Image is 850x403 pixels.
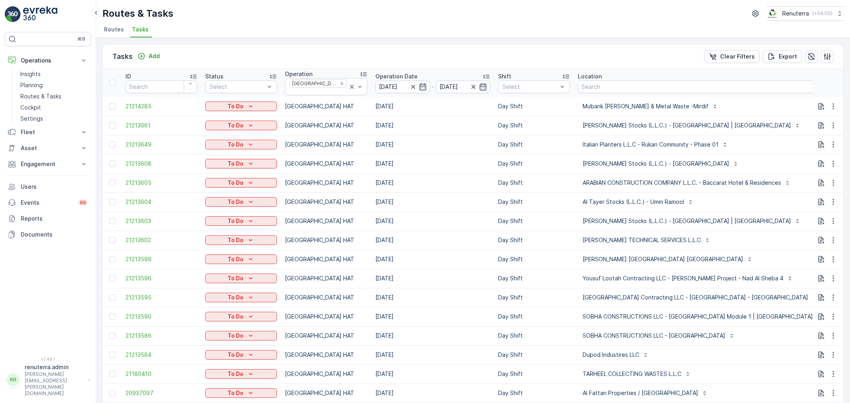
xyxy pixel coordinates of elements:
[109,180,116,186] div: Toggle Row Selected
[494,97,574,116] td: Day Shift
[432,82,434,92] p: -
[782,10,809,18] p: Renuterra
[126,236,197,244] span: 21213602
[21,199,73,207] p: Events
[126,255,197,263] a: 21213599
[20,92,61,100] p: Routes & Tasks
[109,313,116,320] div: Toggle Row Selected
[371,383,494,403] td: [DATE]
[5,156,91,172] button: Engagement
[205,293,277,302] button: To Do
[17,102,91,113] a: Cockpit
[109,103,116,110] div: Toggle Row Selected
[5,124,91,140] button: Fleet
[578,368,696,380] button: TARHEEL COLLECTING WASTES L.L.C
[578,310,827,323] button: SOBHA CONSTRUCTIONS LLC - [GEOGRAPHIC_DATA] Module 1 | [GEOGRAPHIC_DATA]
[281,364,371,383] td: [GEOGRAPHIC_DATA] HAT
[578,387,713,399] button: Al Fattan Properties / [GEOGRAPHIC_DATA]
[109,141,116,148] div: Toggle Row Selected
[205,216,277,226] button: To Do
[583,236,701,244] p: [PERSON_NAME] TECHNICAL SERVICES L.L.C
[281,192,371,211] td: [GEOGRAPHIC_DATA] HAT
[583,198,684,206] p: Al Tayer Stocks (L.L.C.) - Umm Ramool
[126,274,197,282] span: 21213596
[7,374,20,386] div: RR
[5,6,21,22] img: logo
[205,274,277,283] button: To Do
[228,198,243,206] p: To Do
[126,141,197,149] span: 21213649
[228,332,243,340] p: To Do
[503,83,558,91] p: Select
[281,288,371,307] td: [GEOGRAPHIC_DATA] HAT
[126,217,197,225] a: 21213603
[228,160,243,168] p: To Do
[578,291,823,304] button: [GEOGRAPHIC_DATA] Contracting LLC - [GEOGRAPHIC_DATA] - [GEOGRAPHIC_DATA]
[578,100,723,113] button: Mubarik [PERSON_NAME] & Metal Waste -Mirdif
[205,140,277,149] button: To Do
[371,364,494,383] td: [DATE]
[767,9,779,18] img: Screenshot_2024-07-26_at_13.33.01.png
[126,102,197,110] a: 21214285
[205,121,277,130] button: To Do
[371,116,494,135] td: [DATE]
[281,231,371,250] td: [GEOGRAPHIC_DATA] HAT
[371,231,494,250] td: [DATE]
[583,141,718,149] p: Italian Planters L.L.C - Rukan Community - Phase 01
[25,363,84,371] p: renuterra.admin
[126,313,197,321] a: 21213590
[126,160,197,168] a: 21213608
[228,274,243,282] p: To Do
[20,115,43,123] p: Settings
[109,160,116,167] div: Toggle Row Selected
[578,119,805,132] button: [PERSON_NAME] Stocks (L.L.C.) - [GEOGRAPHIC_DATA] | [GEOGRAPHIC_DATA]
[494,173,574,192] td: Day Shift
[578,157,744,170] button: [PERSON_NAME] Stocks (L.L.C.) - [GEOGRAPHIC_DATA]
[583,332,725,340] p: SOBHA CONSTRUCTIONS LLC - [GEOGRAPHIC_DATA]
[228,255,243,263] p: To Do
[210,83,265,91] p: Select
[205,178,277,188] button: To Do
[338,80,346,87] div: Remove Dubai HAT
[5,53,91,68] button: Operations
[704,50,760,63] button: Clear Filters
[109,390,116,396] div: Toggle Row Selected
[720,53,755,61] p: Clear Filters
[25,371,84,397] p: [PERSON_NAME][EMAIL_ADDRESS][PERSON_NAME][DOMAIN_NAME]
[17,68,91,80] a: Insights
[112,51,133,62] p: Tasks
[20,104,41,112] p: Cockpit
[498,72,511,80] p: Shift
[126,121,197,129] span: 21213661
[228,236,243,244] p: To Do
[104,25,124,33] span: Routes
[205,159,277,168] button: To Do
[228,217,243,225] p: To Do
[583,274,783,282] p: Yousuf Lootah Contracting LLC - [PERSON_NAME] Project - Nad Al Sheba 4
[494,364,574,383] td: Day Shift
[228,351,243,359] p: To Do
[109,294,116,301] div: Toggle Row Selected
[494,135,574,154] td: Day Shift
[5,211,91,227] a: Reports
[17,80,91,91] a: Planning
[109,352,116,358] div: Toggle Row Selected
[578,196,699,208] button: Al Tayer Stocks (L.L.C.) - Umm Ramool
[767,6,844,21] button: Renuterra(+04:00)
[17,91,91,102] a: Routes & Tasks
[583,370,681,378] p: TARHEEL COLLECTING WASTES L.L.C
[205,350,277,360] button: To Do
[494,383,574,403] td: Day Shift
[126,332,197,340] a: 21213586
[285,70,312,78] p: Operation
[371,192,494,211] td: [DATE]
[578,253,758,266] button: [PERSON_NAME] [GEOGRAPHIC_DATA] [GEOGRAPHIC_DATA]
[21,215,88,223] p: Reports
[281,211,371,231] td: [GEOGRAPHIC_DATA] HAT
[205,235,277,245] button: To Do
[583,293,808,301] p: [GEOGRAPHIC_DATA] Contracting LLC - [GEOGRAPHIC_DATA] - [GEOGRAPHIC_DATA]
[5,227,91,243] a: Documents
[109,275,116,282] div: Toggle Row Selected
